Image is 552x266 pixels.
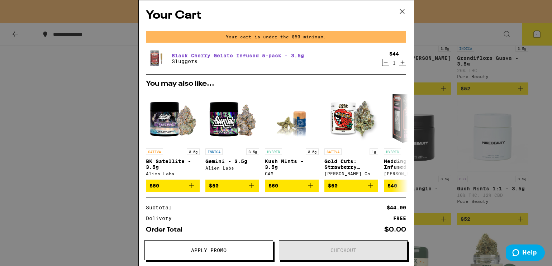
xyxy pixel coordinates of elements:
p: Sluggers [172,58,304,64]
img: Claybourne Co. - Wedding Cake Infused Frosted Flyers 5-Pack - 2.5g [384,91,438,145]
img: Claybourne Co. - Gold Cuts: Strawberry C.R.E.A.M.- 3.5g [324,91,378,145]
img: Alien Labs - BK Satellite - 3.5g [146,91,200,145]
button: Increment [399,59,406,66]
div: [PERSON_NAME] Co. [384,171,438,176]
a: Open page for Kush Mints - 3.5g from CAM [265,91,319,180]
span: $50 [149,183,159,189]
div: Alien Labs [146,171,200,176]
p: Kush Mints - 3.5g [265,158,319,170]
span: $40 [387,183,397,189]
div: Subtotal [146,205,177,210]
span: $60 [268,183,278,189]
h2: You may also like... [146,80,406,87]
p: HYBRID [384,148,401,155]
p: Gemini - 3.5g [205,158,259,164]
div: Order Total [146,227,187,233]
p: SATIVA [146,148,163,155]
button: Add to bag [324,180,378,192]
div: 1 [389,60,399,66]
iframe: Opens a widget where you can find more information [506,244,545,262]
span: $50 [209,183,219,189]
div: $44 [389,51,399,57]
div: FREE [393,216,406,221]
button: Decrement [382,59,389,66]
div: [PERSON_NAME] Co. [324,171,378,176]
a: Black Cherry Gelato Infused 5-pack - 3.5g [172,53,304,58]
div: $44.00 [387,205,406,210]
h2: Your Cart [146,8,406,24]
p: 1g [370,148,378,155]
button: Add to bag [265,180,319,192]
span: Apply Promo [191,248,227,253]
img: Sluggers - Black Cherry Gelato Infused 5-pack - 3.5g [146,48,166,68]
button: Checkout [279,240,408,260]
img: CAM - Kush Mints - 3.5g [265,91,319,145]
span: Checkout [330,248,356,253]
p: INDICA [205,148,223,155]
button: Apply Promo [144,240,273,260]
p: SATIVA [324,148,342,155]
div: CAM [265,171,319,176]
div: Delivery [146,216,177,221]
button: Add to bag [205,180,259,192]
p: Wedding Cake Infused Frosted Flyers 5-Pack - 2.5g [384,158,438,170]
p: HYBRID [265,148,282,155]
button: Add to bag [146,180,200,192]
div: Your cart is under the $50 minimum. [146,31,406,43]
span: $60 [328,183,338,189]
div: $0.00 [384,227,406,233]
button: Add to bag [384,180,438,192]
a: Open page for Gemini - 3.5g from Alien Labs [205,91,259,180]
p: Gold Cuts: Strawberry C.R.E.A.M.- 3.5g [324,158,378,170]
a: Open page for Gold Cuts: Strawberry C.R.E.A.M.- 3.5g from Claybourne Co. [324,91,378,180]
a: Open page for Wedding Cake Infused Frosted Flyers 5-Pack - 2.5g from Claybourne Co. [384,91,438,180]
p: BK Satellite - 3.5g [146,158,200,170]
div: Alien Labs [205,166,259,170]
a: Open page for BK Satellite - 3.5g from Alien Labs [146,91,200,180]
p: 3.5g [187,148,200,155]
p: 3.5g [306,148,319,155]
img: Alien Labs - Gemini - 3.5g [205,91,259,145]
p: 3.5g [246,148,259,155]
